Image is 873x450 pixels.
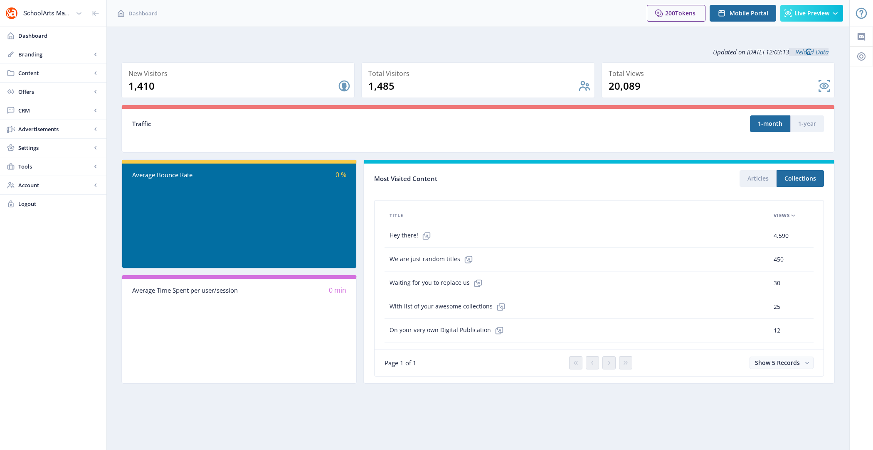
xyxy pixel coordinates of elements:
[368,68,591,79] div: Total Visitors
[774,210,790,220] span: Views
[390,298,509,315] span: With list of your awesome collections
[390,322,508,339] span: On your very own Digital Publication
[18,125,91,133] span: Advertisements
[730,10,768,17] span: Mobile Portal
[790,115,824,132] button: 1-year
[121,42,835,62] div: Updated on [DATE] 12:03:13
[774,278,780,288] span: 30
[794,10,829,17] span: Live Preview
[18,69,91,77] span: Content
[18,200,100,208] span: Logout
[789,48,829,56] a: Reload Data
[675,9,695,17] span: Tokens
[5,7,18,20] img: properties.app_icon.png
[18,32,100,40] span: Dashboard
[239,286,347,295] div: 0 min
[774,231,789,241] span: 4,590
[374,172,599,185] div: Most Visited Content
[390,210,403,220] span: Title
[368,79,577,93] div: 1,485
[750,357,814,369] button: Show 5 Records
[335,170,346,179] span: 0 %
[18,88,91,96] span: Offers
[740,170,777,187] button: Articles
[132,170,239,180] div: Average Bounce Rate
[18,106,91,115] span: CRM
[132,119,478,129] div: Traffic
[774,302,780,312] span: 25
[609,79,818,93] div: 20,089
[132,286,239,295] div: Average Time Spent per user/session
[18,181,91,189] span: Account
[18,144,91,152] span: Settings
[780,5,843,22] button: Live Preview
[385,359,417,367] span: Page 1 of 1
[128,79,338,93] div: 1,410
[18,162,91,171] span: Tools
[710,5,776,22] button: Mobile Portal
[609,68,831,79] div: Total Views
[774,325,780,335] span: 12
[23,4,72,22] div: SchoolArts Magazine
[774,254,784,264] span: 450
[647,5,705,22] button: 200Tokens
[777,170,824,187] button: Collections
[390,251,477,268] span: We are just random titles
[128,9,158,17] span: Dashboard
[18,50,91,59] span: Branding
[755,359,800,367] span: Show 5 Records
[390,275,486,291] span: Waiting for you to replace us
[750,115,790,132] button: 1-month
[390,227,435,244] span: Hey there!
[128,68,351,79] div: New Visitors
